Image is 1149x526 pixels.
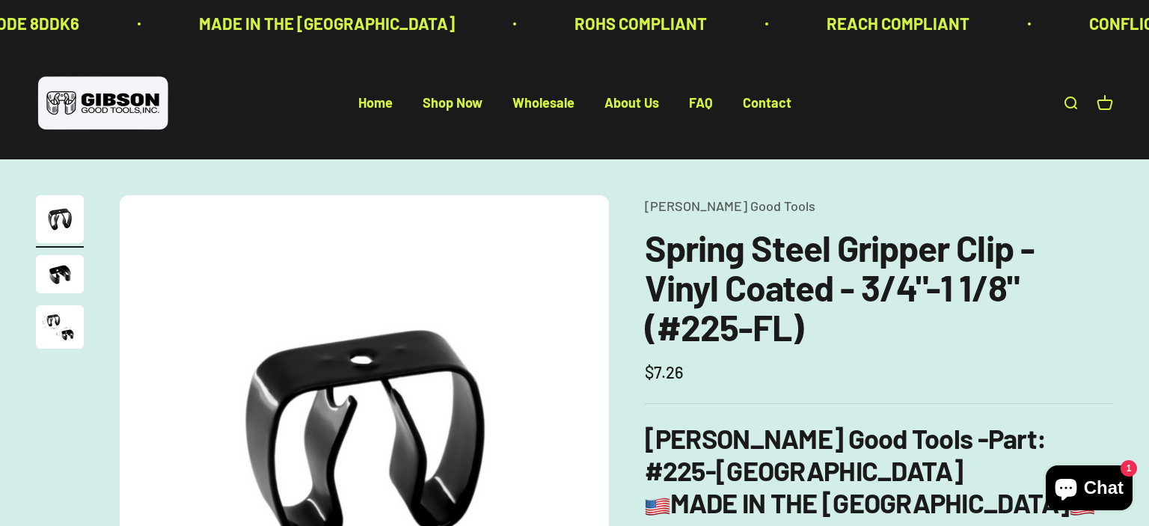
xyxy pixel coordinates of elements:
img: close up of a spring steel gripper clip, tool clip, durable, secure holding, Excellent corrosion ... [36,305,84,349]
a: Shop Now [423,95,482,111]
h1: Spring Steel Gripper Clip - Vinyl Coated - 3/4"-1 1/8" (#225-FL) [645,228,1113,346]
p: REACH COMPLIANT [821,10,964,37]
a: Wholesale [512,95,574,111]
sale-price: $7.26 [645,359,684,385]
a: Home [358,95,393,111]
button: Go to item 3 [36,305,84,353]
img: Gripper clip, made & shipped from the USA! [36,195,84,243]
a: FAQ [689,95,713,111]
b: [PERSON_NAME] Good Tools - [645,422,1037,454]
p: ROHS COMPLIANT [569,10,702,37]
img: close up of a spring steel gripper clip, tool clip, durable, secure holding, Excellent corrosion ... [36,255,84,293]
strong: : #225-[GEOGRAPHIC_DATA] [645,422,1047,486]
button: Go to item 2 [36,255,84,298]
b: MADE IN THE [GEOGRAPHIC_DATA] [645,486,1095,519]
p: MADE IN THE [GEOGRAPHIC_DATA] [194,10,450,37]
inbox-online-store-chat: Shopify online store chat [1041,465,1137,514]
span: Part [988,422,1037,454]
button: Go to item 1 [36,195,84,248]
a: Contact [743,95,791,111]
a: About Us [604,95,659,111]
a: [PERSON_NAME] Good Tools [645,198,815,214]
